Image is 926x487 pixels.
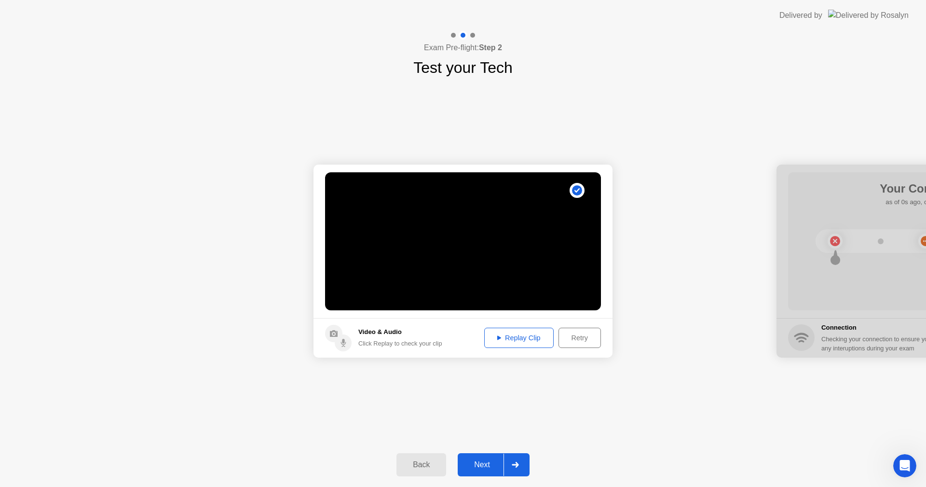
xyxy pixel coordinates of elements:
div: Next [461,460,504,469]
button: Retry [558,328,601,348]
div: Retry [562,334,598,342]
button: Next [458,453,530,476]
div: Delivered by [779,10,822,21]
button: Back [396,453,446,476]
iframe: Intercom live chat [893,454,916,477]
h5: Video & Audio [358,327,442,337]
img: Delivered by Rosalyn [828,10,909,21]
div: Click Replay to check your clip [358,339,442,348]
h4: Exam Pre-flight: [424,42,502,54]
div: Replay Clip [488,334,550,342]
b: Step 2 [479,43,502,52]
button: Replay Clip [484,328,554,348]
div: Back [399,460,443,469]
h1: Test your Tech [413,56,513,79]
